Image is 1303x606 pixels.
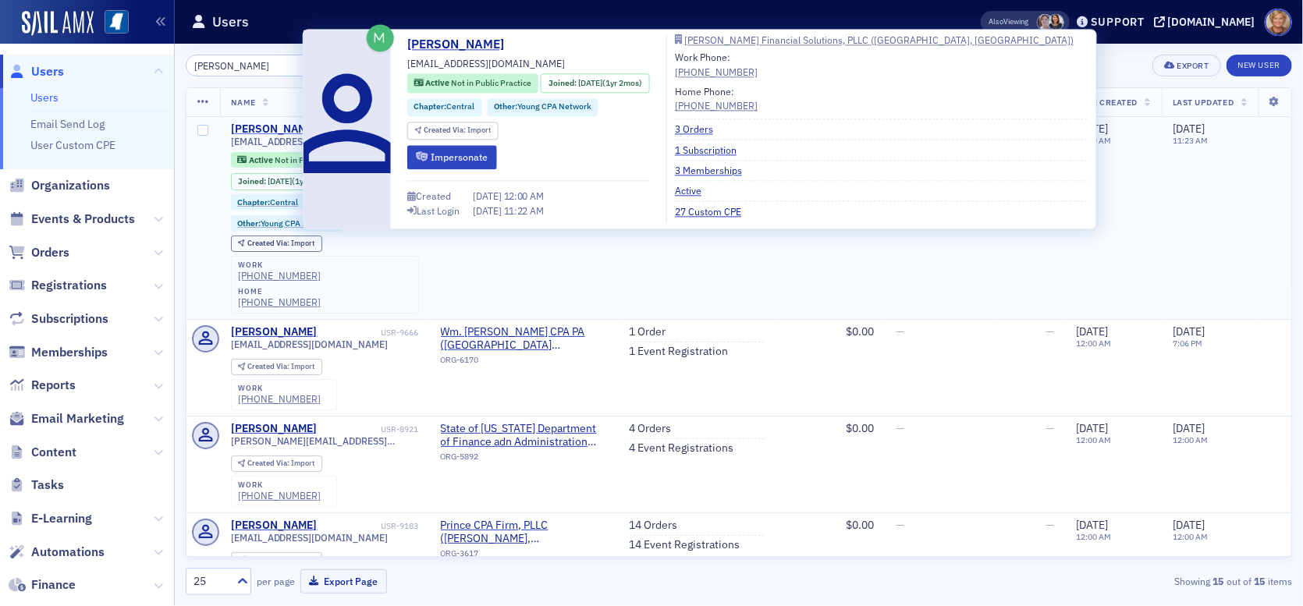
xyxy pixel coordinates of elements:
[31,277,107,294] span: Registrations
[31,410,124,427] span: Email Marketing
[9,410,124,427] a: Email Marketing
[231,435,419,447] span: [PERSON_NAME][EMAIL_ADDRESS][PERSON_NAME][DOMAIN_NAME]
[414,101,447,112] span: Chapter :
[268,175,292,186] span: [DATE]
[247,239,314,248] div: Import
[1077,531,1112,542] time: 12:00 AM
[1077,421,1109,435] span: [DATE]
[630,325,666,339] a: 1 Order
[231,532,389,544] span: [EMAIL_ADDRESS][DOMAIN_NAME]
[231,152,362,168] div: Active: Active: Not in Public Practice
[1077,324,1109,338] span: [DATE]
[675,65,758,79] a: [PHONE_NUMBER]
[186,55,335,76] input: Search…
[675,99,758,113] a: [PHONE_NUMBER]
[578,77,602,88] span: [DATE]
[22,11,94,36] a: SailAMX
[847,421,875,435] span: $0.00
[238,176,268,186] span: Joined :
[847,518,875,532] span: $0.00
[9,377,76,394] a: Reports
[231,173,339,190] div: Joined: 2024-06-10 00:00:00
[407,73,538,93] div: Active: Active: Not in Public Practice
[238,490,321,501] a: [PHONE_NUMBER]
[247,238,291,248] span: Created Via :
[504,204,544,217] span: 11:22 AM
[31,377,76,394] span: Reports
[31,310,108,328] span: Subscriptions
[1154,16,1261,27] button: [DOMAIN_NAME]
[94,10,129,37] a: View Homepage
[675,35,1088,44] a: [PERSON_NAME] Financial Solutions, PLLC ([GEOGRAPHIC_DATA], [GEOGRAPHIC_DATA])
[238,480,321,490] div: work
[630,538,740,552] a: 14 Event Registrations
[1046,421,1055,435] span: —
[675,163,754,177] a: 3 Memberships
[675,204,753,218] a: 27 Custom CPE
[31,544,105,561] span: Automations
[847,324,875,338] span: $0.00
[414,77,531,90] a: Active Not in Public Practice
[1046,324,1055,338] span: —
[473,204,504,217] span: [DATE]
[247,458,291,468] span: Created Via :
[504,190,544,203] span: 12:00 AM
[675,51,758,80] div: Work Phone:
[9,177,110,194] a: Organizations
[231,122,318,136] div: [PERSON_NAME]
[105,10,129,34] img: SailAMX
[231,97,256,108] span: Name
[1173,97,1234,108] span: Last Updated
[9,310,108,328] a: Subscriptions
[1048,14,1064,30] span: Noma Burge
[630,422,672,436] a: 4 Orders
[425,78,451,89] span: Active
[238,393,321,405] div: [PHONE_NUMBER]
[247,555,291,565] span: Created Via :
[441,519,608,546] a: Prince CPA Firm, PLLC ([PERSON_NAME], [GEOGRAPHIC_DATA])
[487,98,598,116] div: Other:
[238,384,321,393] div: work
[417,207,460,215] div: Last Login
[9,244,69,261] a: Orders
[1173,122,1205,136] span: [DATE]
[237,218,335,229] a: Other:Young CPA Network
[1152,55,1220,76] button: Export
[231,519,318,533] a: [PERSON_NAME]
[1168,15,1255,29] div: [DOMAIN_NAME]
[541,73,649,93] div: Joined: 2024-06-10 00:00:00
[212,12,249,31] h1: Users
[494,101,591,114] a: Other:Young CPA Network
[9,63,64,80] a: Users
[424,126,491,135] div: Import
[31,244,69,261] span: Orders
[193,573,228,590] div: 25
[9,544,105,561] a: Automations
[441,548,608,564] div: ORG-3617
[1210,574,1227,588] strong: 15
[1037,14,1053,30] span: Lydia Carlisle
[30,117,105,131] a: Email Send Log
[989,16,1029,27] span: Viewing
[1227,55,1292,76] a: New User
[1077,434,1112,445] time: 12:00 AM
[896,518,905,532] span: —
[9,277,107,294] a: Registrations
[247,363,314,371] div: Import
[407,145,497,169] button: Impersonate
[896,324,905,338] span: —
[237,218,261,229] span: Other :
[630,345,729,359] a: 1 Event Registration
[407,35,516,54] a: [PERSON_NAME]
[238,296,321,308] a: [PHONE_NUMBER]
[231,359,322,375] div: Created Via: Import
[320,424,419,434] div: USR-8921
[237,197,270,207] span: Chapter :
[675,122,725,136] a: 3 Orders
[9,444,76,461] a: Content
[1173,324,1205,338] span: [DATE]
